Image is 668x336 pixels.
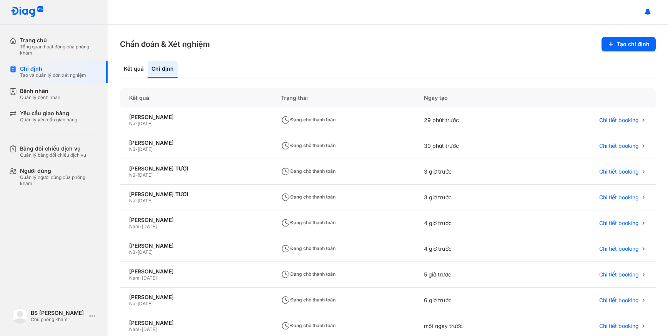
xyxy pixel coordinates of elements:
span: - [140,223,142,229]
span: - [135,121,138,126]
span: - [135,146,138,152]
div: [PERSON_NAME] [129,319,263,326]
div: Bệnh nhân [20,88,60,94]
div: [PERSON_NAME] [129,242,263,249]
div: Quản lý bệnh nhân [20,94,60,101]
div: [PERSON_NAME] [129,294,263,301]
div: Kết quả [120,61,148,78]
span: Chi tiết booking [599,168,639,175]
div: 4 giờ trước [415,236,527,262]
div: 5 giờ trước [415,262,527,288]
h3: Chẩn đoán & Xét nghiệm [120,39,210,50]
span: Đang chờ thanh toán [281,142,336,148]
div: 4 giờ trước [415,210,527,236]
div: 3 giờ trước [415,185,527,210]
span: [DATE] [138,249,153,255]
div: Người dùng [20,167,98,174]
div: 6 giờ trước [415,288,527,313]
button: Tạo chỉ định [602,37,656,51]
div: Kết quả [120,88,272,108]
span: Chi tiết booking [599,245,639,252]
span: Đang chờ thanh toán [281,297,336,303]
div: 30 phút trước [415,133,527,159]
span: Chi tiết booking [599,142,639,149]
img: logo [11,6,44,18]
div: Tạo và quản lý đơn xét nghiệm [20,72,86,78]
span: - [135,249,138,255]
span: Đang chờ thanh toán [281,168,336,174]
span: Đang chờ thanh toán [281,323,336,328]
span: [DATE] [142,326,157,332]
div: Quản lý người dùng của phòng khám [20,174,98,187]
div: 3 giờ trước [415,159,527,185]
span: Chi tiết booking [599,297,639,304]
div: Trạng thái [272,88,415,108]
span: Nam [129,275,140,281]
span: - [135,172,138,178]
span: [DATE] [138,121,153,126]
span: Nữ [129,198,135,204]
span: Đang chờ thanh toán [281,194,336,200]
div: Chỉ định [148,61,178,78]
span: Nam [129,223,140,229]
div: 29 phút trước [415,108,527,133]
div: [PERSON_NAME] [129,268,263,275]
div: Quản lý yêu cầu giao hàng [20,117,77,123]
span: [DATE] [138,172,153,178]
span: Chi tiết booking [599,323,639,329]
span: [DATE] [142,275,157,281]
span: Đang chờ thanh toán [281,271,336,277]
span: Nữ [129,121,135,126]
span: Đang chờ thanh toán [281,117,336,122]
span: [DATE] [138,198,153,204]
div: Chủ phòng khám [31,316,86,323]
span: - [135,198,138,204]
div: Yêu cầu giao hàng [20,110,77,117]
span: Nữ [129,172,135,178]
span: Nam [129,326,140,332]
div: Chỉ định [20,65,86,72]
div: [PERSON_NAME] [129,114,263,121]
span: Đang chờ thanh toán [281,220,336,225]
span: Nữ [129,146,135,152]
span: Đang chờ thanh toán [281,245,336,251]
div: [PERSON_NAME] [129,217,263,223]
div: Bảng đối chiếu dịch vụ [20,145,86,152]
span: Chi tiết booking [599,194,639,201]
span: [DATE] [138,301,153,306]
div: Tổng quan hoạt động của phòng khám [20,44,98,56]
span: - [140,275,142,281]
span: [DATE] [138,146,153,152]
div: [PERSON_NAME] TƯƠI [129,191,263,198]
span: Nữ [129,301,135,306]
div: [PERSON_NAME] TƯƠI [129,165,263,172]
span: Nữ [129,249,135,255]
span: [DATE] [142,223,157,229]
div: [PERSON_NAME] [129,139,263,146]
img: logo [12,308,28,324]
div: Ngày tạo [415,88,527,108]
div: Quản lý bảng đối chiếu dịch vụ [20,152,86,158]
span: - [140,326,142,332]
span: Chi tiết booking [599,220,639,227]
div: BS [PERSON_NAME] [31,310,86,316]
span: - [135,301,138,306]
div: Trang chủ [20,37,98,44]
span: Chi tiết booking [599,117,639,124]
span: Chi tiết booking [599,271,639,278]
